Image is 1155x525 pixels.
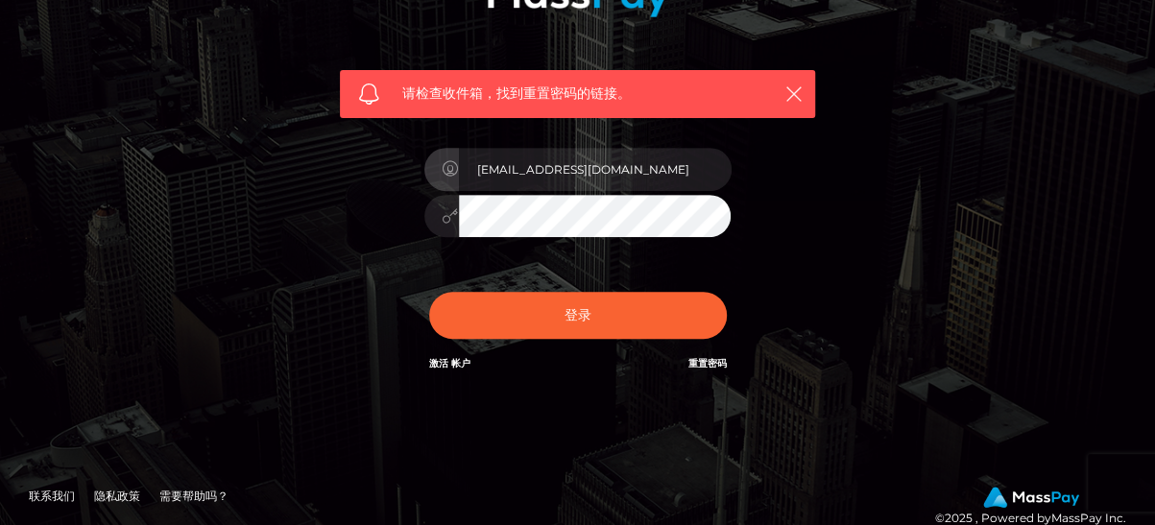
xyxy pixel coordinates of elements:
[86,481,148,511] a: 隐私政策
[21,481,83,511] a: 联系我们
[688,357,727,370] a: 重置密码
[983,487,1079,508] img: MassPay
[152,481,236,511] a: 需要帮助吗？
[429,357,470,370] a: 激活 帐户
[429,292,727,339] button: 登录
[402,84,753,104] span: 请检查收件箱，找到重置密码的链接。
[459,148,732,191] input: 电子邮件...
